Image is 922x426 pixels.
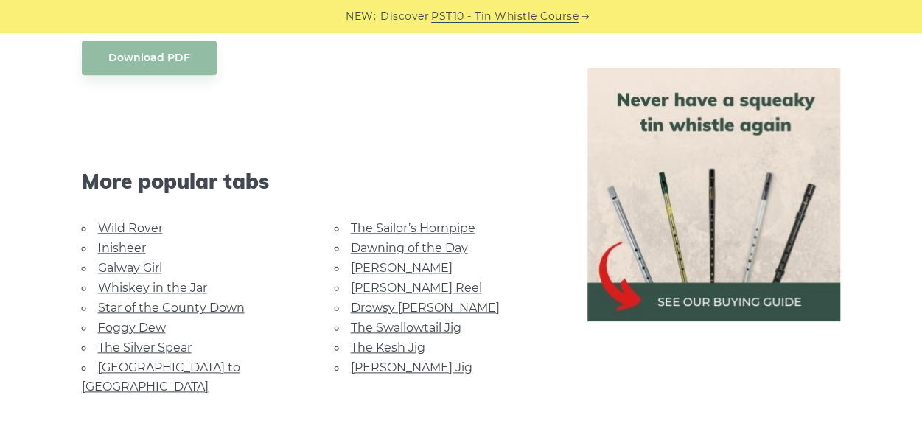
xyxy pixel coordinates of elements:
[351,261,453,275] a: [PERSON_NAME]
[98,261,162,275] a: Galway Girl
[98,281,207,295] a: Whiskey in the Jar
[98,341,192,355] a: The Silver Spear
[82,360,240,394] a: [GEOGRAPHIC_DATA] to [GEOGRAPHIC_DATA]
[98,321,166,335] a: Foggy Dew
[431,8,579,25] a: PST10 - Tin Whistle Course
[380,8,429,25] span: Discover
[351,301,500,315] a: Drowsy [PERSON_NAME]
[351,281,482,295] a: [PERSON_NAME] Reel
[98,241,146,255] a: Inisheer
[351,321,461,335] a: The Swallowtail Jig
[351,221,475,235] a: The Sailor’s Hornpipe
[351,241,468,255] a: Dawning of the Day
[82,41,217,75] a: Download PDF
[98,221,163,235] a: Wild Rover
[98,301,245,315] a: Star of the County Down
[351,341,425,355] a: The Kesh Jig
[587,68,841,321] img: tin whistle buying guide
[346,8,376,25] span: NEW:
[351,360,472,374] a: [PERSON_NAME] Jig
[82,169,552,194] span: More popular tabs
